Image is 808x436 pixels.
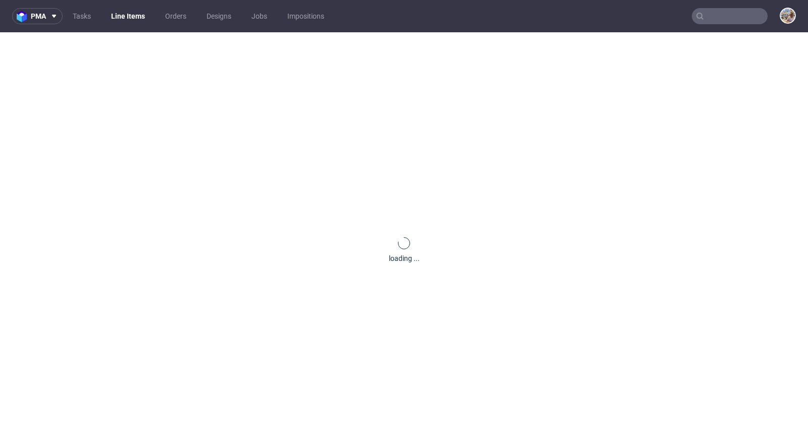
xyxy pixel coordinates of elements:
img: logo [17,11,31,22]
img: Michał Palasek [781,9,795,23]
a: Line Items [105,8,151,24]
a: Designs [200,8,237,24]
button: pma [12,8,63,24]
div: loading ... [389,253,420,263]
span: pma [31,13,46,20]
a: Orders [159,8,192,24]
a: Jobs [245,8,273,24]
a: Impositions [281,8,330,24]
a: Tasks [67,8,97,24]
